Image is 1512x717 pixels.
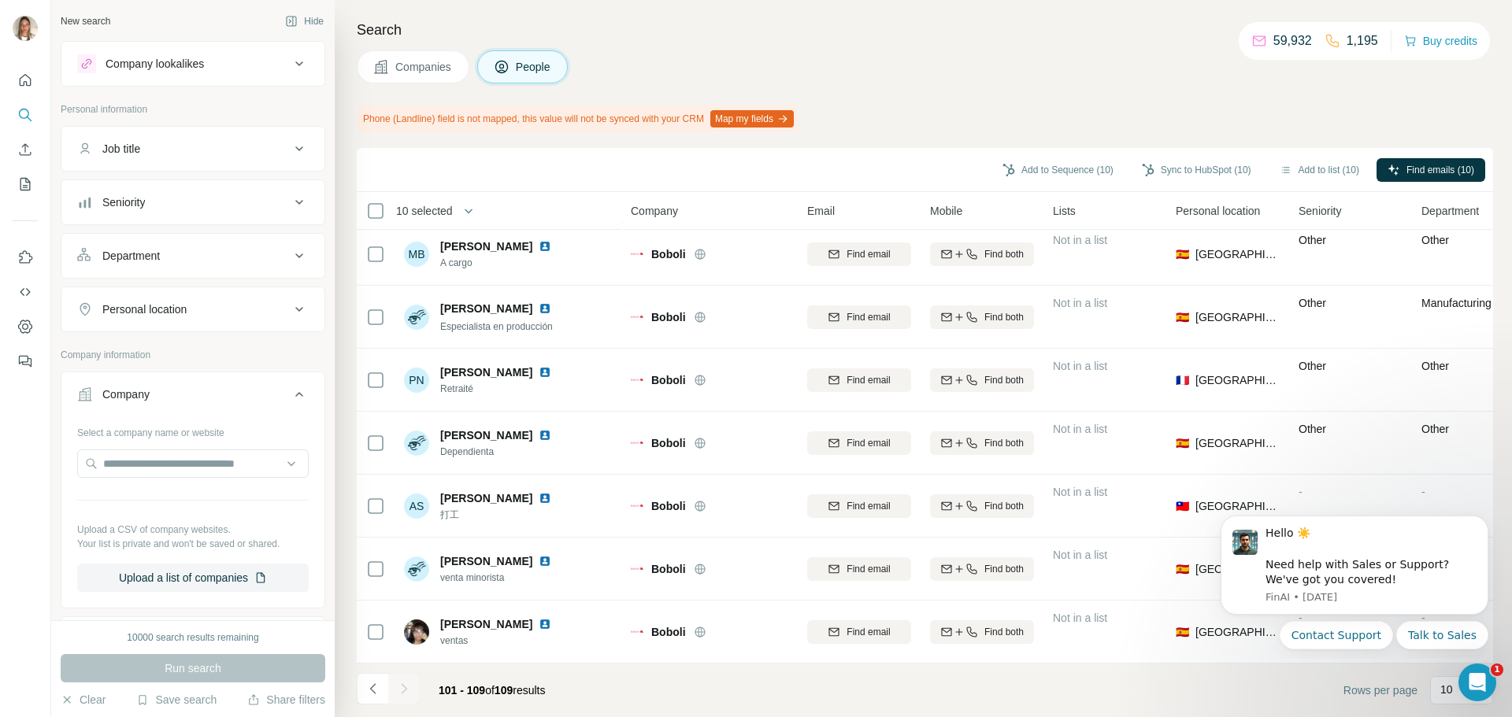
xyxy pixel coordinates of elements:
p: Company information [61,348,325,362]
img: Avatar [404,305,429,330]
span: [GEOGRAPHIC_DATA] [1195,498,1280,514]
div: Phone (Landline) field is not mapped, this value will not be synced with your CRM [357,105,797,132]
span: [PERSON_NAME] [440,616,532,632]
span: Other [1421,360,1449,372]
button: Find both [930,431,1034,455]
img: Logo of Boboli [631,504,643,507]
span: 10 selected [396,203,453,219]
span: Not in a list [1053,360,1107,372]
span: Boboli [651,372,686,388]
button: Seniority [61,183,324,221]
button: Department [61,237,324,275]
span: [GEOGRAPHIC_DATA] [1195,309,1280,325]
img: Logo of Boboli [631,316,643,318]
button: Find email [807,557,911,581]
span: 🇪🇸 [1176,561,1189,577]
button: Navigate to previous page [357,673,388,704]
img: Logo of Boboli [631,253,643,255]
span: 1 [1491,663,1503,676]
span: [PERSON_NAME] [440,490,532,506]
span: [PERSON_NAME] [440,553,532,569]
span: 🇪🇸 [1176,435,1189,451]
span: 109 [495,684,513,697]
div: PN [404,368,429,393]
span: Other [1299,297,1326,309]
span: Find email [847,562,890,576]
span: 101 - 109 [439,684,485,697]
span: Email [807,203,835,219]
button: Find email [807,305,911,329]
img: LinkedIn logo [539,555,551,567]
button: Hide [274,9,335,33]
h4: Search [357,19,1493,41]
span: [PERSON_NAME] [440,427,532,443]
span: Mobile [930,203,962,219]
button: Sync to HubSpot (10) [1131,158,1262,182]
button: Find both [930,620,1034,644]
button: Feedback [13,347,38,375]
span: [GEOGRAPHIC_DATA] [1195,246,1280,262]
span: Lists [1053,203,1076,219]
img: Logo of Boboli [631,379,643,381]
span: Find both [984,562,1024,576]
button: Find email [807,368,911,392]
button: Add to Sequence (10) [991,158,1125,182]
span: Personal location [1176,203,1260,219]
span: Not in a list [1053,297,1107,309]
div: Company [102,386,150,402]
span: 🇫🇷 [1176,372,1189,388]
span: Find both [984,625,1024,639]
span: Retraité [440,382,558,396]
p: Personal information [61,102,325,116]
div: AS [404,493,429,519]
button: Map my fields [710,110,794,128]
p: 1,195 [1347,31,1378,50]
button: Search [13,101,38,129]
button: Find both [930,242,1034,266]
button: Company lookalikes [61,45,324,83]
span: Find email [847,373,890,387]
div: Job title [102,141,140,157]
button: Enrich CSV [13,135,38,164]
button: Upload a list of companies [77,564,309,592]
div: Personal location [102,301,187,317]
button: Find both [930,557,1034,581]
img: LinkedIn logo [539,618,551,630]
span: Boboli [651,435,686,451]
span: [PERSON_NAME] [440,301,532,316]
span: Find email [847,436,890,450]
span: - [1421,486,1425,498]
span: 🇪🇸 [1176,624,1189,640]
button: Find email [807,620,911,644]
button: Use Surfe API [13,278,38,306]
span: 🇪🇸 [1176,246,1189,262]
img: Avatar [404,431,429,456]
p: 10 [1440,682,1453,697]
span: Boboli [651,561,686,577]
span: Find email [847,625,890,639]
p: 59,932 [1273,31,1312,50]
div: Department [102,248,160,264]
span: [PERSON_NAME] [440,364,532,380]
span: Not in a list [1053,549,1107,561]
iframe: Intercom live chat [1458,663,1496,701]
button: Find both [930,368,1034,392]
span: Find both [984,436,1024,450]
span: Find emails (10) [1406,163,1474,177]
span: Company [631,203,678,219]
span: [GEOGRAPHIC_DATA] [1195,372,1280,388]
iframe: Intercom notifications message [1197,501,1512,659]
img: Logo of Boboli [631,567,643,570]
span: Boboli [651,309,686,325]
span: Other [1421,423,1449,435]
span: Not in a list [1053,612,1107,624]
span: Dependienta [440,445,558,459]
img: LinkedIn logo [539,492,551,504]
div: New search [61,14,110,28]
span: Other [1421,234,1449,246]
